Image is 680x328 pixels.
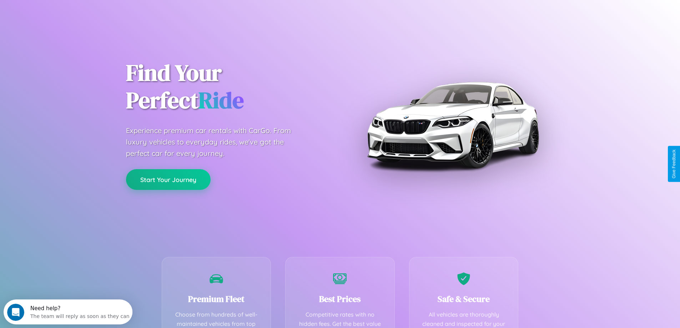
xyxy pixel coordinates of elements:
div: Open Intercom Messenger [3,3,133,22]
div: Need help? [27,6,126,12]
span: Ride [198,85,244,116]
h3: Premium Fleet [173,293,260,305]
img: Premium BMW car rental vehicle [363,36,542,214]
div: Give Feedback [671,150,676,178]
button: Start Your Journey [126,169,211,190]
h1: Find Your Perfect [126,59,329,114]
iframe: Intercom live chat [7,304,24,321]
p: Experience premium car rentals with CarGo. From luxury vehicles to everyday rides, we've got the ... [126,125,304,159]
div: The team will reply as soon as they can [27,12,126,19]
h3: Best Prices [296,293,384,305]
iframe: Intercom live chat discovery launcher [4,299,132,324]
h3: Safe & Secure [420,293,508,305]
